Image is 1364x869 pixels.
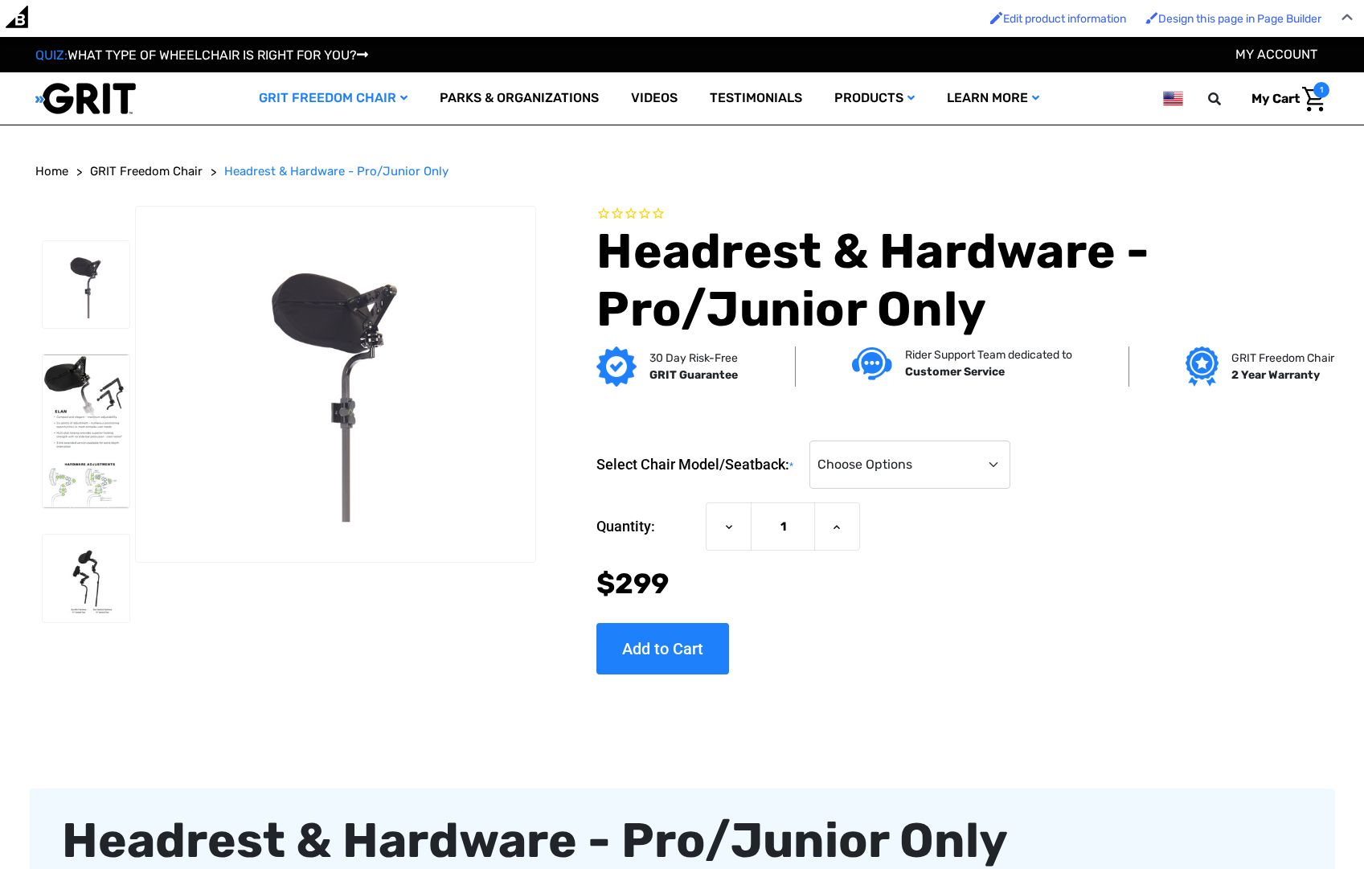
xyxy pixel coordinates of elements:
[596,441,801,490] label: Select Chair Model/Seatback:
[818,72,931,125] a: Products
[1186,346,1219,387] img: Grit freedom
[1235,47,1317,62] a: Account
[905,346,1072,363] p: Rider Support Team dedicated to
[982,4,1134,34] a: Enabled brush for product edit Edit product information
[596,223,1329,338] h1: Headrest & Hardware - Pro/Junior Only
[43,355,130,508] img: Headrest & Hardware - Pro/Junior Only
[243,72,424,125] a: GRIT Freedom Chair
[905,365,1005,379] strong: Customer Service
[35,164,68,178] span: Home
[596,502,698,551] label: Quantity:
[224,164,449,178] span: Headrest & Hardware - Pro/Junior Only
[1302,87,1325,112] img: Cart
[1313,82,1329,98] span: 1
[424,72,615,125] a: Parks & Organizations
[1341,14,1353,21] img: Close Admin Bar
[1231,368,1320,382] strong: 2 Year Warranty
[649,350,738,367] p: 30 Day Risk-Free
[90,164,203,178] span: GRIT Freedom Chair
[35,82,136,115] img: GRIT All-Terrain Wheelchair and Mobility Equipment
[1137,4,1329,34] a: Enabled brush for page builder edit. Design this page in Page Builder
[43,241,130,329] img: Headrest & Hardware - Pro/Junior Only
[931,72,1055,125] a: Learn More
[35,47,368,63] a: QUIZ:WHAT TYPE OF WHEELCHAIR IS RIGHT FOR YOU?
[90,162,203,181] a: GRIT Freedom Chair
[1145,11,1158,24] img: Enabled brush for page builder edit.
[1163,88,1182,109] img: us.png
[43,535,130,622] img: Headrest & Hardware - Pro/Junior Only
[990,11,1003,24] img: Enabled brush for product edit
[596,346,637,387] img: GRIT Guarantee
[694,72,818,125] a: Testimonials
[596,623,729,674] input: Add to Cart
[35,162,68,181] a: Home
[136,207,535,562] img: Headrest & Hardware - Pro/Junior Only
[1239,82,1329,116] a: Cart with 1 items
[615,72,694,125] a: Videos
[1251,91,1300,106] span: My Cart
[35,162,1329,181] nav: Breadcrumb
[1158,12,1321,26] span: Design this page in Page Builder
[649,368,738,382] strong: GRIT Guarantee
[596,206,1329,223] span: Rated 0.0 out of 5 stars 0 reviews
[1231,350,1334,367] p: GRIT Freedom Chair
[596,567,669,601] span: $299
[224,162,449,181] a: Headrest & Hardware - Pro/Junior Only
[1003,12,1126,26] span: Edit product information
[852,347,892,380] img: Customer service
[35,47,68,63] span: QUIZ:
[1215,82,1239,116] input: Search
